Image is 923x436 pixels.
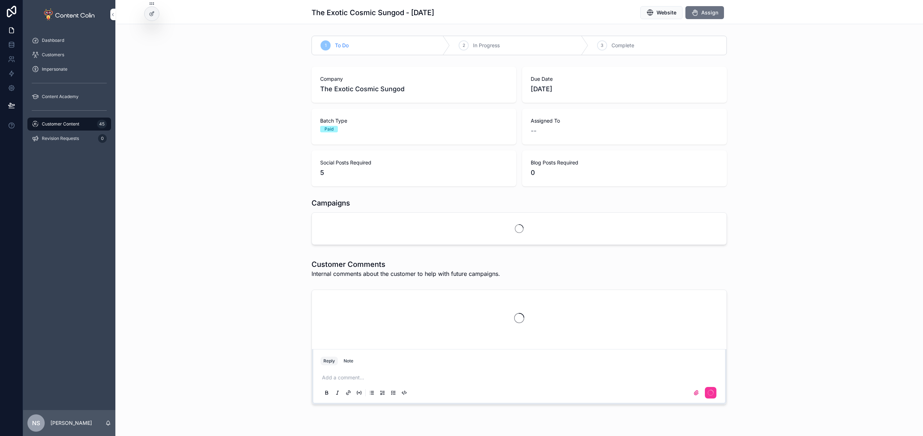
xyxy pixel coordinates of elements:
[335,42,349,49] span: To Do
[320,117,508,124] span: Batch Type
[601,43,603,48] span: 3
[32,419,40,427] span: NS
[50,419,92,427] p: [PERSON_NAME]
[531,168,718,178] span: 0
[531,84,718,94] span: [DATE]
[531,75,718,83] span: Due Date
[531,126,536,136] span: --
[42,94,79,100] span: Content Academy
[611,42,634,49] span: Complete
[312,198,350,208] h1: Campaigns
[640,6,683,19] button: Website
[42,66,67,72] span: Impersonate
[42,136,79,141] span: Revision Requests
[320,75,508,83] span: Company
[657,9,676,16] span: Website
[320,168,508,178] span: 5
[97,120,107,128] div: 45
[344,358,353,364] div: Note
[473,42,500,49] span: In Progress
[27,132,111,145] a: Revision Requests0
[27,118,111,131] a: Customer Content45
[27,90,111,103] a: Content Academy
[685,6,724,19] button: Assign
[531,159,718,166] span: Blog Posts Required
[320,84,508,94] span: The Exotic Cosmic Sungod
[23,29,115,154] div: scrollable content
[27,63,111,76] a: Impersonate
[341,357,356,365] button: Note
[42,121,79,127] span: Customer Content
[321,357,338,365] button: Reply
[531,117,718,124] span: Assigned To
[27,48,111,61] a: Customers
[320,159,508,166] span: Social Posts Required
[312,269,500,278] span: Internal comments about the customer to help with future campaigns.
[701,9,718,16] span: Assign
[463,43,465,48] span: 2
[325,43,327,48] span: 1
[44,9,94,20] img: App logo
[98,134,107,143] div: 0
[312,8,434,18] h1: The Exotic Cosmic Sungod - [DATE]
[42,52,64,58] span: Customers
[27,34,111,47] a: Dashboard
[312,259,500,269] h1: Customer Comments
[42,38,64,43] span: Dashboard
[324,126,334,132] div: Paid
